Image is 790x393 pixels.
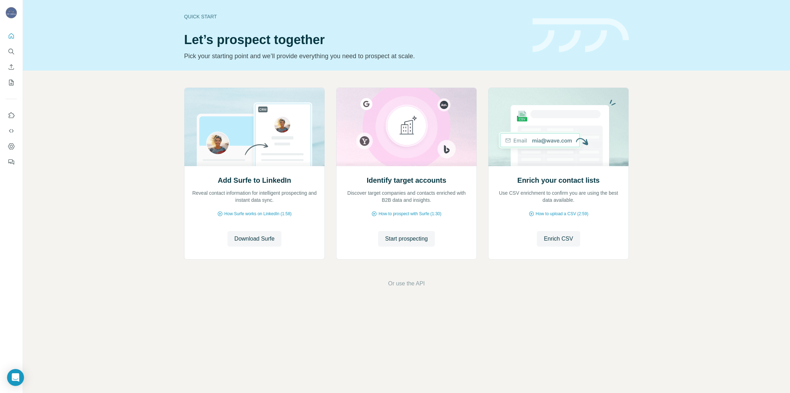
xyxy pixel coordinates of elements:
[388,279,425,288] button: Or use the API
[184,88,325,166] img: Add Surfe to LinkedIn
[6,156,17,168] button: Feedback
[6,61,17,73] button: Enrich CSV
[488,88,629,166] img: Enrich your contact lists
[224,211,292,217] span: How Surfe works on LinkedIn (1:58)
[227,231,282,247] button: Download Surfe
[517,175,600,185] h2: Enrich your contact lists
[533,18,629,53] img: banner
[367,175,446,185] h2: Identify target accounts
[6,140,17,153] button: Dashboard
[6,109,17,122] button: Use Surfe on LinkedIn
[6,125,17,137] button: Use Surfe API
[7,369,24,386] div: Open Intercom Messenger
[235,235,275,243] span: Download Surfe
[192,189,317,204] p: Reveal contact information for intelligent prospecting and instant data sync.
[378,211,441,217] span: How to prospect with Surfe (1:30)
[184,13,524,20] div: Quick start
[218,175,291,185] h2: Add Surfe to LinkedIn
[496,189,621,204] p: Use CSV enrichment to confirm you are using the best data available.
[537,231,580,247] button: Enrich CSV
[344,189,469,204] p: Discover target companies and contacts enriched with B2B data and insights.
[378,231,435,247] button: Start prospecting
[336,88,477,166] img: Identify target accounts
[184,33,524,47] h1: Let’s prospect together
[544,235,573,243] span: Enrich CSV
[536,211,588,217] span: How to upload a CSV (2:59)
[385,235,428,243] span: Start prospecting
[6,76,17,89] button: My lists
[6,30,17,42] button: Quick start
[184,51,524,61] p: Pick your starting point and we’ll provide everything you need to prospect at scale.
[6,7,17,18] img: Avatar
[6,45,17,58] button: Search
